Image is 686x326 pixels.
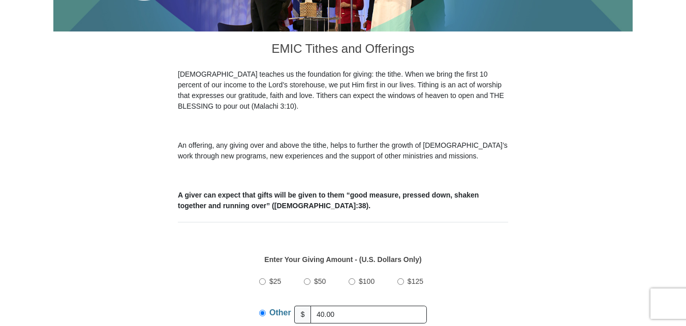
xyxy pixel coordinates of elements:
[178,69,508,112] p: [DEMOGRAPHIC_DATA] teaches us the foundation for giving: the tithe. When we bring the first 10 pe...
[314,277,326,285] span: $50
[264,255,421,264] strong: Enter Your Giving Amount - (U.S. Dollars Only)
[310,306,427,323] input: Other Amount
[269,277,281,285] span: $25
[178,31,508,69] h3: EMIC Tithes and Offerings
[294,306,311,323] span: $
[178,191,479,210] b: A giver can expect that gifts will be given to them “good measure, pressed down, shaken together ...
[359,277,375,285] span: $100
[269,308,291,317] span: Other
[408,277,423,285] span: $125
[178,140,508,161] p: An offering, any giving over and above the tithe, helps to further the growth of [DEMOGRAPHIC_DAT...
